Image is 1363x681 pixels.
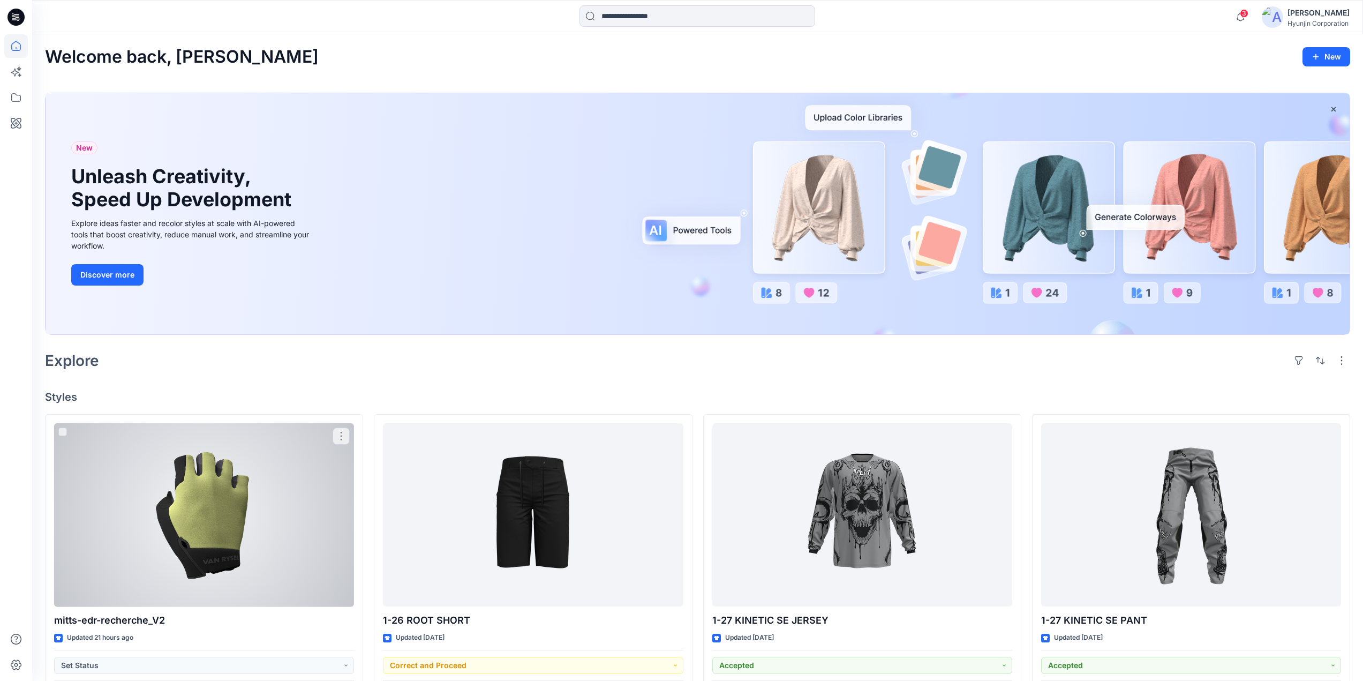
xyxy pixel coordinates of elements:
[45,47,319,67] h2: Welcome back, [PERSON_NAME]
[45,352,99,369] h2: Explore
[1262,6,1283,28] img: avatar
[1041,613,1341,628] p: 1-27 KINETIC SE PANT
[712,423,1012,607] a: 1-27 KINETIC SE JERSEY
[1054,632,1103,643] p: Updated [DATE]
[712,613,1012,628] p: 1-27 KINETIC SE JERSEY
[383,423,683,607] a: 1-26 ROOT SHORT
[725,632,774,643] p: Updated [DATE]
[1240,9,1248,18] span: 3
[1041,423,1341,607] a: 1-27 KINETIC SE PANT
[71,264,144,286] button: Discover more
[76,141,93,154] span: New
[1287,6,1350,19] div: [PERSON_NAME]
[71,264,312,286] a: Discover more
[71,218,312,251] div: Explore ideas faster and recolor styles at scale with AI-powered tools that boost creativity, red...
[54,613,354,628] p: mitts-edr-recherche_V2
[1287,19,1350,27] div: Hyunjin Corporation
[383,613,683,628] p: 1-26 ROOT SHORT
[54,423,354,607] a: mitts-edr-recherche_V2
[71,165,296,211] h1: Unleash Creativity, Speed Up Development
[67,632,133,643] p: Updated 21 hours ago
[45,391,1350,403] h4: Styles
[1302,47,1350,66] button: New
[396,632,445,643] p: Updated [DATE]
